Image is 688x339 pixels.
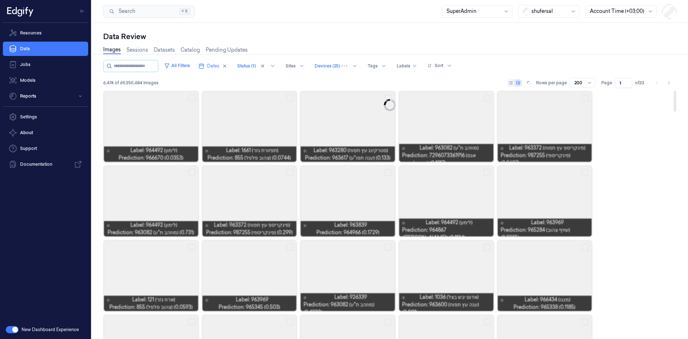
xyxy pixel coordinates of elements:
[126,46,148,54] a: Sessions
[536,80,567,86] p: Rows per page
[501,152,589,167] span: Prediction: 987255 (פינקריספי) (0.2607)
[154,46,175,54] a: Datasets
[119,154,183,162] span: Prediction: 966670 (0.0353)
[188,318,195,325] button: Select row
[109,303,193,311] span: Prediction: 855 (צהוב פלפל) (0.0593)
[420,293,479,301] span: Label: 1036 (אדום יבש בצל)
[103,5,195,18] button: Search⌘K
[3,73,88,88] a: Models
[207,63,219,69] span: Dates
[3,157,88,171] a: Documentation
[207,154,291,162] span: Prediction: 855 (צהוב פלפל) (0.0744)
[103,32,677,42] div: Data Review
[385,169,392,176] button: Select row
[314,147,388,154] span: Label: 963280 (סטרקינג עץ תפוח)
[509,144,586,152] span: Label: 963372 (פינקריספ עץ תפוח)
[161,60,193,71] button: All Filters
[483,94,491,102] button: Select row
[385,94,392,102] button: Select row
[531,219,564,226] span: Label: 963969
[402,301,491,316] span: Prediction: 963600 (ענה עץ תפוח) (0.001)
[304,301,392,316] span: Prediction: 963082 (מוזהב ת"ע) (0.4222)
[206,46,248,54] a: Pending Updates
[286,169,293,176] button: Select row
[305,154,391,162] span: Prediction: 963617 (ענה תפו"ע) (0.133)
[525,296,570,303] span: Label: 966434 (מנגו)
[385,318,392,325] button: Select row
[582,169,589,176] button: Select row
[664,78,674,88] button: Go to next page
[3,42,88,56] a: Data
[385,244,392,251] button: Select row
[77,5,88,17] button: Toggle Navigation
[130,221,177,229] span: Label: 964492 (לימון)
[334,293,367,301] span: Label: 926339
[3,57,88,72] a: Jobs
[107,229,194,236] span: Prediction: 963082 (מוזהב ת"ע) (0.731)
[196,60,230,72] button: Dates
[214,221,290,229] span: Label: 963372 (פינקריספ עץ תפוח)
[420,144,479,152] span: Label: 963082 (מוזהב ת"ע)
[3,126,88,140] button: About
[582,318,589,325] button: Select row
[635,80,646,86] span: of 33
[188,169,195,176] button: Select row
[402,226,491,241] span: Prediction: 964867 ([PERSON_NAME]) (0.1124)
[103,80,158,86] span: 6,474 of 69,350,684 Images
[226,147,278,154] span: Label: 1661 (תפזורת גזר)
[316,229,379,236] span: Prediction: 964966 (0.1729)
[130,147,177,154] span: Label: 964492 (לימון)
[286,318,293,325] button: Select row
[181,46,200,54] a: Catalog
[652,78,674,88] nav: pagination
[188,94,195,102] button: Select row
[426,219,473,226] span: Label: 964492 (לימון)
[483,169,491,176] button: Select row
[3,110,88,124] a: Settings
[582,94,589,102] button: Select row
[188,244,195,251] button: Select row
[483,318,491,325] button: Select row
[334,221,367,229] span: Label: 963839
[103,46,121,54] a: Images
[236,296,268,303] span: Label: 963969
[501,226,589,241] span: Prediction: 965284 (שזיף צהוב) (0.2225)
[3,141,88,156] a: Support
[3,26,88,40] a: Resources
[219,303,280,311] span: Prediction: 965345 (0.503)
[483,244,491,251] button: Select row
[132,296,175,303] span: Label: 121 (ארוז גזר)
[601,80,612,86] span: Page
[286,244,293,251] button: Select row
[116,8,135,15] span: Search
[402,152,491,167] span: Prediction: 7296073361916 (אגס ישראלי ארוז) (0.1817)
[206,229,293,236] span: Prediction: 987255 (פינקריספי) (0.299)
[582,244,589,251] button: Select row
[286,94,293,102] button: Select row
[513,303,575,311] span: Prediction: 965338 (0.1185)
[3,89,88,103] button: Reports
